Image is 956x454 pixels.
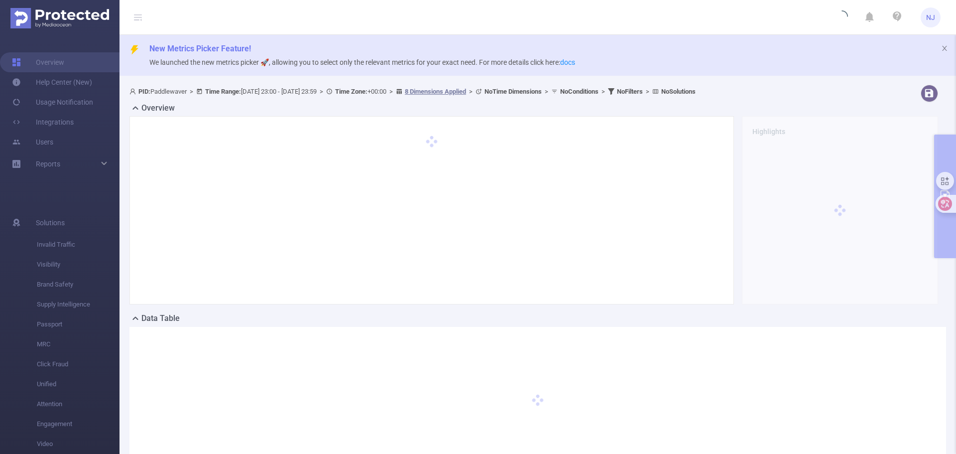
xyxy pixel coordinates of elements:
span: Unified [37,374,119,394]
span: Brand Safety [37,275,119,295]
b: No Time Dimensions [484,88,542,95]
span: MRC [37,334,119,354]
span: > [542,88,551,95]
a: Integrations [12,112,74,132]
a: docs [560,58,575,66]
a: Usage Notification [12,92,93,112]
h2: Data Table [141,312,180,324]
span: We launched the new metrics picker 🚀, allowing you to select only the relevant metrics for your e... [149,58,575,66]
a: Reports [36,154,60,174]
span: Supply Intelligence [37,295,119,314]
span: Invalid Traffic [37,235,119,255]
span: Visibility [37,255,119,275]
span: > [386,88,396,95]
i: icon: thunderbolt [129,45,139,55]
u: 8 Dimensions Applied [405,88,466,95]
b: No Filters [617,88,643,95]
img: Protected Media [10,8,109,28]
button: icon: close [941,43,948,54]
span: > [317,88,326,95]
b: PID: [138,88,150,95]
span: NJ [926,7,935,27]
span: Paddlewaver [DATE] 23:00 - [DATE] 23:59 +00:00 [129,88,696,95]
span: > [643,88,652,95]
a: Overview [12,52,64,72]
b: No Solutions [661,88,696,95]
i: icon: user [129,88,138,95]
span: Passport [37,314,119,334]
span: Click Fraud [37,354,119,374]
h2: Overview [141,102,175,114]
span: Video [37,434,119,454]
a: Help Center (New) [12,72,92,92]
a: Users [12,132,53,152]
span: > [466,88,476,95]
i: icon: close [941,45,948,52]
span: Engagement [37,414,119,434]
span: Reports [36,160,60,168]
b: No Conditions [560,88,598,95]
i: icon: loading [836,10,848,24]
span: > [187,88,196,95]
b: Time Range: [205,88,241,95]
span: > [598,88,608,95]
span: Solutions [36,213,65,233]
b: Time Zone: [335,88,367,95]
span: Attention [37,394,119,414]
span: New Metrics Picker Feature! [149,44,251,53]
